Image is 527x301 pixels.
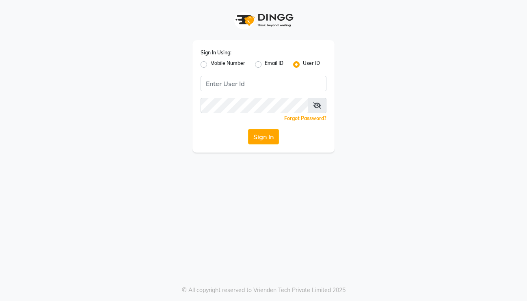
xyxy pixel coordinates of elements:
[201,76,326,91] input: Username
[231,8,296,32] img: logo1.svg
[265,60,283,69] label: Email ID
[210,60,245,69] label: Mobile Number
[284,115,326,121] a: Forgot Password?
[248,129,279,144] button: Sign In
[201,98,308,113] input: Username
[201,49,231,56] label: Sign In Using:
[303,60,320,69] label: User ID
